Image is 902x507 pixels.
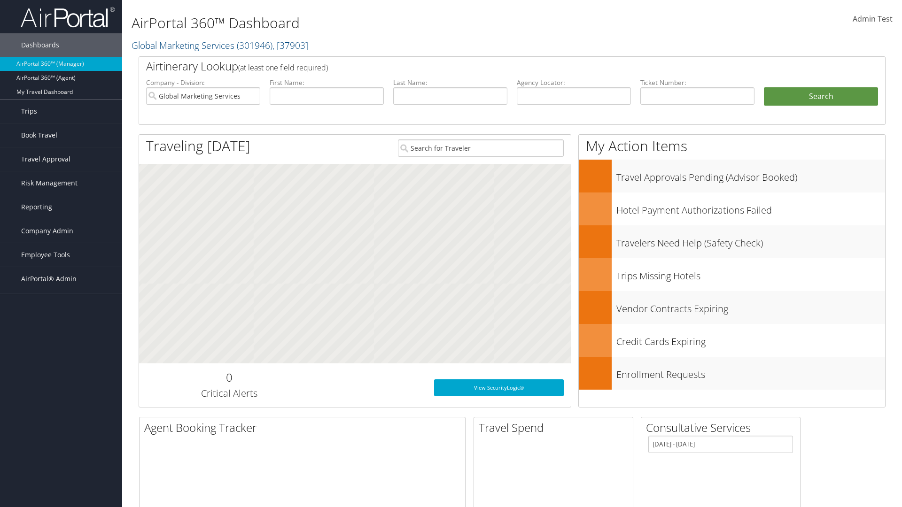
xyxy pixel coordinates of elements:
[237,39,272,52] span: ( 301946 )
[616,199,885,217] h3: Hotel Payment Authorizations Failed
[146,136,250,156] h1: Traveling [DATE]
[616,330,885,348] h3: Credit Cards Expiring
[21,243,70,267] span: Employee Tools
[146,387,312,400] h3: Critical Alerts
[479,420,633,436] h2: Travel Spend
[579,258,885,291] a: Trips Missing Hotels
[272,39,308,52] span: , [ 37903 ]
[616,166,885,184] h3: Travel Approvals Pending (Advisor Booked)
[21,100,37,123] span: Trips
[393,78,507,87] label: Last Name:
[616,363,885,381] h3: Enrollment Requests
[144,420,465,436] h2: Agent Booking Tracker
[21,267,77,291] span: AirPortal® Admin
[21,147,70,171] span: Travel Approval
[579,225,885,258] a: Travelers Need Help (Safety Check)
[21,171,78,195] span: Risk Management
[21,6,115,28] img: airportal-logo.png
[146,78,260,87] label: Company - Division:
[646,420,800,436] h2: Consultative Services
[579,192,885,225] a: Hotel Payment Authorizations Failed
[579,357,885,390] a: Enrollment Requests
[640,78,754,87] label: Ticket Number:
[21,219,73,243] span: Company Admin
[616,265,885,283] h3: Trips Missing Hotels
[579,291,885,324] a: Vendor Contracts Expiring
[132,13,639,33] h1: AirPortal 360™ Dashboard
[132,39,308,52] a: Global Marketing Services
[853,5,893,34] a: Admin Test
[579,324,885,357] a: Credit Cards Expiring
[21,195,52,219] span: Reporting
[238,62,328,73] span: (at least one field required)
[616,232,885,250] h3: Travelers Need Help (Safety Check)
[270,78,384,87] label: First Name:
[398,139,564,157] input: Search for Traveler
[764,87,878,106] button: Search
[434,379,564,396] a: View SecurityLogic®
[517,78,631,87] label: Agency Locator:
[21,33,59,57] span: Dashboards
[146,369,312,385] h2: 0
[21,123,57,147] span: Book Travel
[616,298,885,315] h3: Vendor Contracts Expiring
[579,136,885,156] h1: My Action Items
[853,14,893,24] span: Admin Test
[146,58,816,74] h2: Airtinerary Lookup
[579,160,885,192] a: Travel Approvals Pending (Advisor Booked)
